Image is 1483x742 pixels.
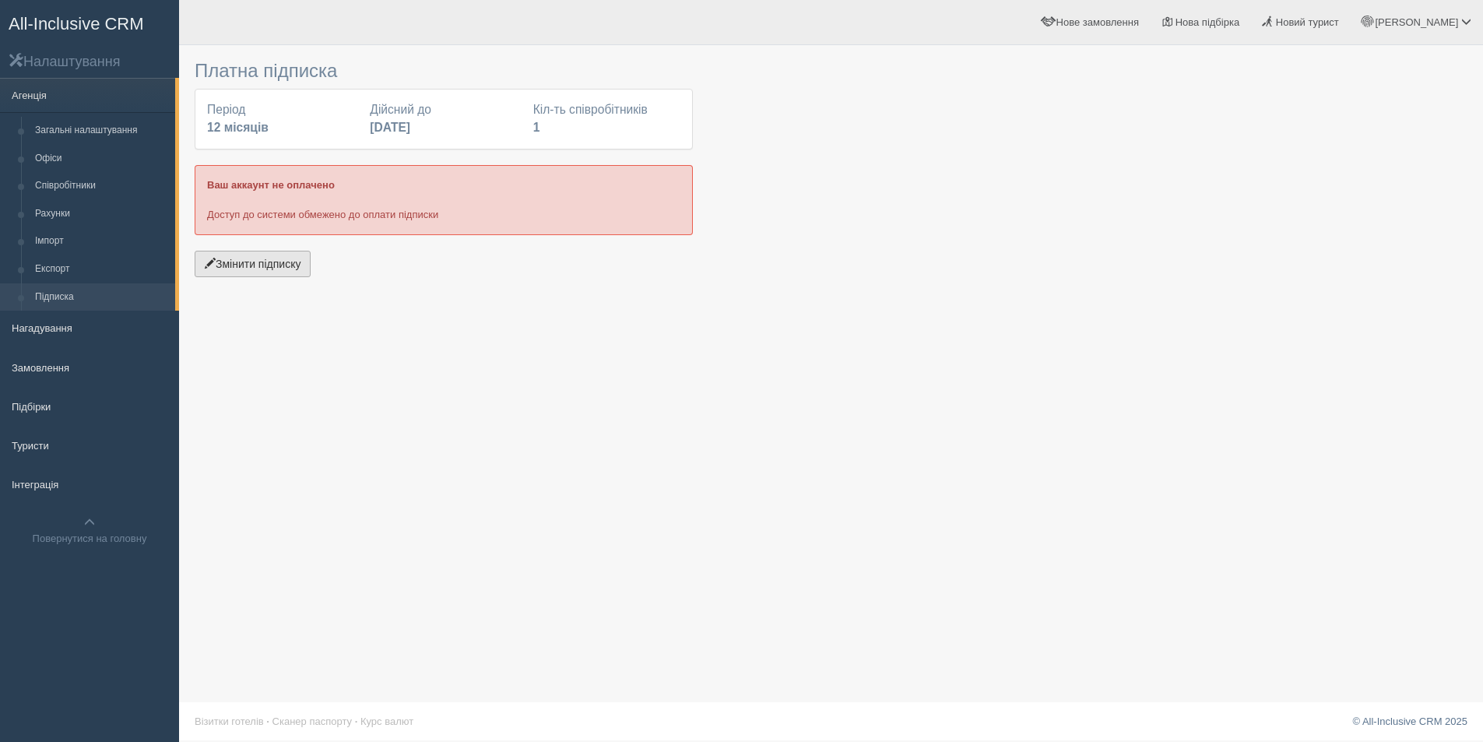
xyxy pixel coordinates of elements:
[1056,16,1139,28] span: Нове замовлення
[28,145,175,173] a: Офіси
[525,101,688,137] div: Кіл-ть співробітників
[28,255,175,283] a: Експорт
[199,101,362,137] div: Період
[195,716,264,727] a: Візитки готелів
[1176,16,1240,28] span: Нова підбірка
[1276,16,1339,28] span: Новий турист
[195,61,693,81] h3: Платна підписка
[1,1,178,44] a: All-Inclusive CRM
[195,165,693,234] div: Доступ до системи обмежено до оплати підписки
[28,227,175,255] a: Імпорт
[28,172,175,200] a: Співробітники
[266,716,269,727] span: ·
[28,117,175,145] a: Загальні налаштування
[207,179,335,191] b: Ваш аккаунт не оплачено
[272,716,352,727] a: Сканер паспорту
[533,121,540,134] b: 1
[355,716,358,727] span: ·
[362,101,525,137] div: Дійсний до
[1375,16,1458,28] span: [PERSON_NAME]
[360,716,413,727] a: Курс валют
[28,200,175,228] a: Рахунки
[1352,716,1467,727] a: © All-Inclusive CRM 2025
[28,283,175,311] a: Підписка
[9,14,144,33] span: All-Inclusive CRM
[207,121,269,134] b: 12 місяців
[370,121,410,134] b: [DATE]
[195,251,311,277] button: Змінити підписку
